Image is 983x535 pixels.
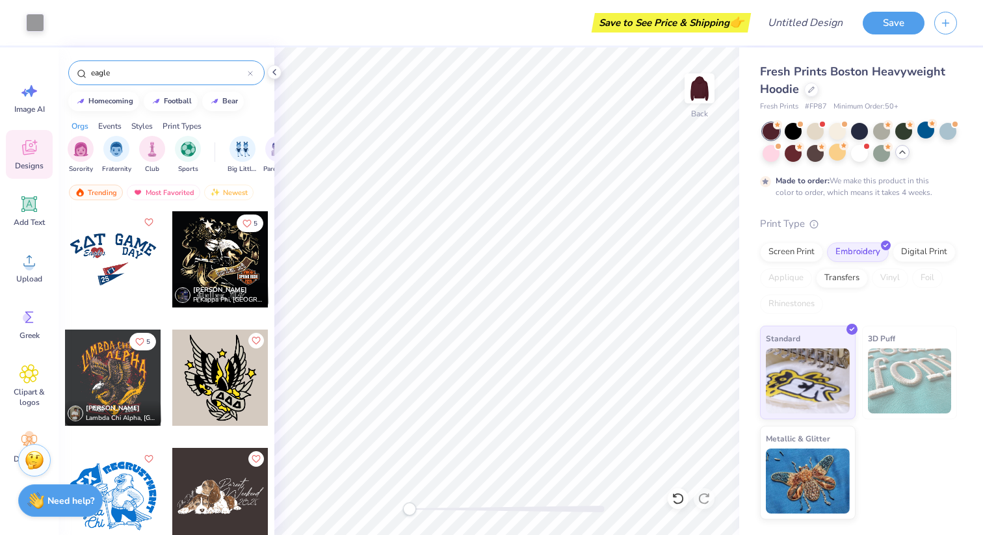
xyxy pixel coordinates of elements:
[760,101,798,112] span: Fresh Prints
[210,188,220,197] img: newest.gif
[88,98,133,105] div: homecoming
[178,164,198,174] span: Sports
[102,136,131,174] div: filter for Fraternity
[129,333,156,350] button: Like
[209,98,220,105] img: trend_line.gif
[235,142,250,157] img: Big Little Reveal Image
[228,136,257,174] button: filter button
[16,274,42,284] span: Upload
[175,136,201,174] button: filter button
[131,120,153,132] div: Styles
[20,330,40,341] span: Greek
[816,268,868,288] div: Transfers
[868,348,952,413] img: 3D Puff
[912,268,943,288] div: Foil
[127,185,200,200] div: Most Favorited
[760,242,823,262] div: Screen Print
[72,120,88,132] div: Orgs
[133,188,143,197] img: most_fav.gif
[139,136,165,174] div: filter for Club
[766,432,830,445] span: Metallic & Glitter
[175,136,201,174] div: filter for Sports
[893,242,956,262] div: Digital Print
[805,101,827,112] span: # FP87
[73,142,88,157] img: Sorority Image
[8,387,51,408] span: Clipart & logos
[69,164,93,174] span: Sorority
[181,142,196,157] img: Sports Image
[68,136,94,174] div: filter for Sorority
[222,98,238,105] div: bear
[102,164,131,174] span: Fraternity
[193,295,263,305] span: Pi Kappa Phi, [GEOGRAPHIC_DATA][US_STATE] at [GEOGRAPHIC_DATA]
[141,215,157,230] button: Like
[163,120,202,132] div: Print Types
[691,108,708,120] div: Back
[271,142,286,157] img: Parent's Weekend Image
[228,136,257,174] div: filter for Big Little Reveal
[193,285,247,294] span: [PERSON_NAME]
[145,142,159,157] img: Club Image
[248,333,264,348] button: Like
[69,185,123,200] div: Trending
[75,98,86,105] img: trend_line.gif
[863,12,924,34] button: Save
[145,164,159,174] span: Club
[47,495,94,507] strong: Need help?
[102,136,131,174] button: filter button
[595,13,748,33] div: Save to See Price & Shipping
[228,164,257,174] span: Big Little Reveal
[776,176,830,186] strong: Made to order:
[263,136,293,174] button: filter button
[15,161,44,171] span: Designs
[833,101,898,112] span: Minimum Order: 50 +
[729,14,744,30] span: 👉
[75,188,85,197] img: trending.gif
[760,64,945,97] span: Fresh Prints Boston Heavyweight Hoodie
[204,185,254,200] div: Newest
[760,268,812,288] div: Applique
[687,75,713,101] img: Back
[151,98,161,105] img: trend_line.gif
[98,120,122,132] div: Events
[760,216,957,231] div: Print Type
[827,242,889,262] div: Embroidery
[757,10,853,36] input: Untitled Design
[68,92,139,111] button: homecoming
[109,142,124,157] img: Fraternity Image
[14,454,45,464] span: Decorate
[14,104,45,114] span: Image AI
[766,332,800,345] span: Standard
[86,413,156,423] span: Lambda Chi Alpha, [GEOGRAPHIC_DATA][US_STATE], [GEOGRAPHIC_DATA]
[263,136,293,174] div: filter for Parent's Weekend
[872,268,908,288] div: Vinyl
[868,332,895,345] span: 3D Puff
[90,66,248,79] input: Try "Alpha"
[164,98,192,105] div: football
[144,92,198,111] button: football
[202,92,244,111] button: bear
[237,215,263,232] button: Like
[248,451,264,467] button: Like
[760,294,823,314] div: Rhinestones
[254,220,257,227] span: 5
[263,164,293,174] span: Parent's Weekend
[766,348,850,413] img: Standard
[68,136,94,174] button: filter button
[86,404,140,413] span: [PERSON_NAME]
[766,449,850,514] img: Metallic & Glitter
[776,175,936,198] div: We make this product in this color to order, which means it takes 4 weeks.
[146,339,150,345] span: 5
[139,136,165,174] button: filter button
[403,502,416,515] div: Accessibility label
[141,451,157,467] button: Like
[14,217,45,228] span: Add Text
